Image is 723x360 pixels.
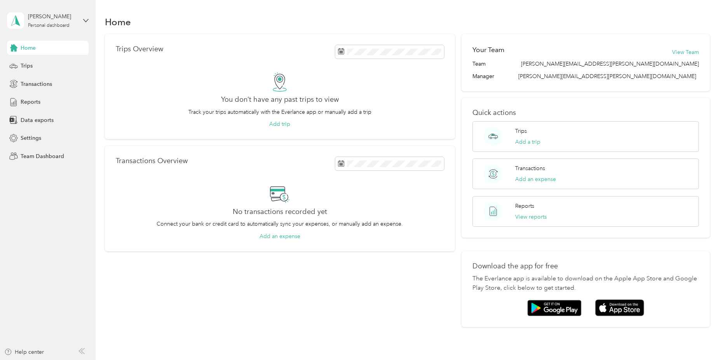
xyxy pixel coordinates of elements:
[672,48,699,56] button: View Team
[472,109,699,117] p: Quick actions
[472,60,486,68] span: Team
[260,232,300,240] button: Add an expense
[518,73,696,80] span: [PERSON_NAME][EMAIL_ADDRESS][PERSON_NAME][DOMAIN_NAME]
[269,120,290,128] button: Add trip
[4,348,44,356] button: Help center
[472,45,504,55] h2: Your Team
[21,134,41,142] span: Settings
[515,127,527,135] p: Trips
[515,213,547,221] button: View reports
[515,138,540,146] button: Add a trip
[595,299,644,316] img: App store
[157,220,403,228] p: Connect your bank or credit card to automatically sync your expenses, or manually add an expense.
[21,44,36,52] span: Home
[521,60,699,68] span: [PERSON_NAME][EMAIL_ADDRESS][PERSON_NAME][DOMAIN_NAME]
[472,72,494,80] span: Manager
[515,175,556,183] button: Add an expense
[472,262,699,270] p: Download the app for free
[221,96,339,104] h2: You don’t have any past trips to view
[21,80,52,88] span: Transactions
[21,98,40,106] span: Reports
[515,202,534,210] p: Reports
[527,300,582,316] img: Google play
[472,274,699,293] p: The Everlance app is available to download on the Apple App Store and Google Play Store, click be...
[21,152,64,160] span: Team Dashboard
[21,116,54,124] span: Data exports
[105,18,131,26] h1: Home
[515,164,545,172] p: Transactions
[679,317,723,360] iframe: Everlance-gr Chat Button Frame
[28,12,77,21] div: [PERSON_NAME]
[28,23,70,28] div: Personal dashboard
[116,45,163,53] p: Trips Overview
[21,62,33,70] span: Trips
[233,208,327,216] h2: No transactions recorded yet
[116,157,188,165] p: Transactions Overview
[188,108,371,116] p: Track your trips automatically with the Everlance app or manually add a trip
